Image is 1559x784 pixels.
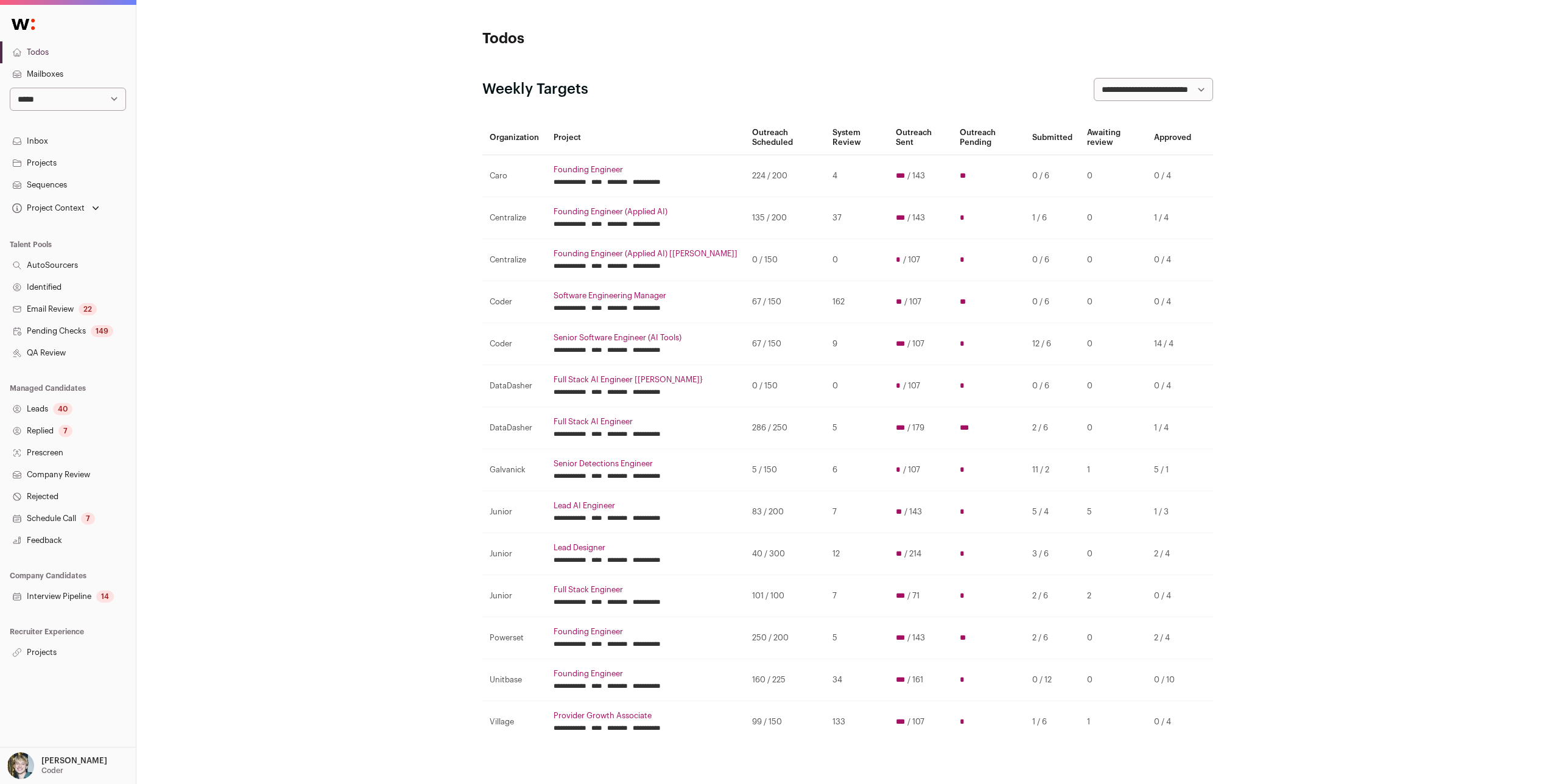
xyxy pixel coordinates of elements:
[482,449,546,491] td: Galvanick
[1080,155,1147,197] td: 0
[825,365,889,407] td: 0
[825,197,889,239] td: 37
[1147,659,1198,701] td: 0 / 10
[745,155,825,197] td: 224 / 200
[554,375,737,385] a: Full Stack AI Engineer [[PERSON_NAME]}
[904,549,921,559] span: / 214
[825,449,889,491] td: 6
[825,407,889,449] td: 5
[482,197,546,239] td: Centralize
[1147,323,1198,365] td: 14 / 4
[825,491,889,533] td: 7
[482,281,546,323] td: Coder
[825,239,889,281] td: 0
[91,325,113,337] div: 149
[1025,323,1080,365] td: 12 / 6
[482,617,546,659] td: Powerset
[1080,323,1147,365] td: 0
[907,675,923,685] span: / 161
[903,465,920,475] span: / 107
[1147,155,1198,197] td: 0 / 4
[1080,491,1147,533] td: 5
[482,365,546,407] td: DataDasher
[96,590,114,603] div: 14
[482,29,726,49] h1: Todos
[1025,575,1080,617] td: 2 / 6
[1025,155,1080,197] td: 0 / 6
[1080,407,1147,449] td: 0
[825,121,889,155] th: System Review
[482,533,546,575] td: Junior
[903,255,920,265] span: / 107
[1147,197,1198,239] td: 1 / 4
[1147,121,1198,155] th: Approved
[904,507,922,517] span: / 143
[1080,533,1147,575] td: 0
[825,617,889,659] td: 5
[825,323,889,365] td: 9
[907,591,920,601] span: / 71
[58,425,72,437] div: 7
[907,717,924,727] span: / 107
[1025,121,1080,155] th: Submitted
[1080,701,1147,743] td: 1
[482,659,546,701] td: Unitbase
[745,659,825,701] td: 160 / 225
[5,12,41,37] img: Wellfound
[1080,659,1147,701] td: 0
[1025,281,1080,323] td: 0 / 6
[482,239,546,281] td: Centralize
[81,513,95,525] div: 7
[904,297,921,307] span: / 107
[1025,617,1080,659] td: 2 / 6
[79,303,97,315] div: 22
[554,165,737,175] a: Founding Engineer
[482,491,546,533] td: Junior
[1147,281,1198,323] td: 0 / 4
[482,701,546,743] td: Village
[1080,365,1147,407] td: 0
[554,417,737,427] a: Full Stack AI Engineer
[907,423,924,433] span: / 179
[1080,281,1147,323] td: 0
[5,752,110,779] button: Open dropdown
[1080,121,1147,155] th: Awaiting review
[482,155,546,197] td: Caro
[53,403,72,415] div: 40
[903,381,920,391] span: / 107
[482,80,588,99] h2: Weekly Targets
[546,121,745,155] th: Project
[745,575,825,617] td: 101 / 100
[745,121,825,155] th: Outreach Scheduled
[1025,659,1080,701] td: 0 / 12
[554,207,737,217] a: Founding Engineer (Applied AI)
[907,213,925,223] span: / 143
[554,501,737,511] a: Lead AI Engineer
[1147,407,1198,449] td: 1 / 4
[825,575,889,617] td: 7
[1147,617,1198,659] td: 2 / 4
[1147,365,1198,407] td: 0 / 4
[482,323,546,365] td: Coder
[745,617,825,659] td: 250 / 200
[1025,491,1080,533] td: 5 / 4
[554,627,737,637] a: Founding Engineer
[554,249,737,259] a: Founding Engineer (Applied AI) [[PERSON_NAME]]
[554,585,737,595] a: Full Stack Engineer
[482,407,546,449] td: DataDasher
[745,197,825,239] td: 135 / 200
[1147,491,1198,533] td: 1 / 3
[745,533,825,575] td: 40 / 300
[1147,449,1198,491] td: 5 / 1
[745,491,825,533] td: 83 / 200
[41,766,63,775] p: Coder
[1025,197,1080,239] td: 1 / 6
[1147,575,1198,617] td: 0 / 4
[554,291,737,301] a: Software Engineering Manager
[907,171,925,181] span: / 143
[745,323,825,365] td: 67 / 150
[1080,449,1147,491] td: 1
[1147,533,1198,575] td: 2 / 4
[825,281,889,323] td: 162
[952,121,1026,155] th: Outreach Pending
